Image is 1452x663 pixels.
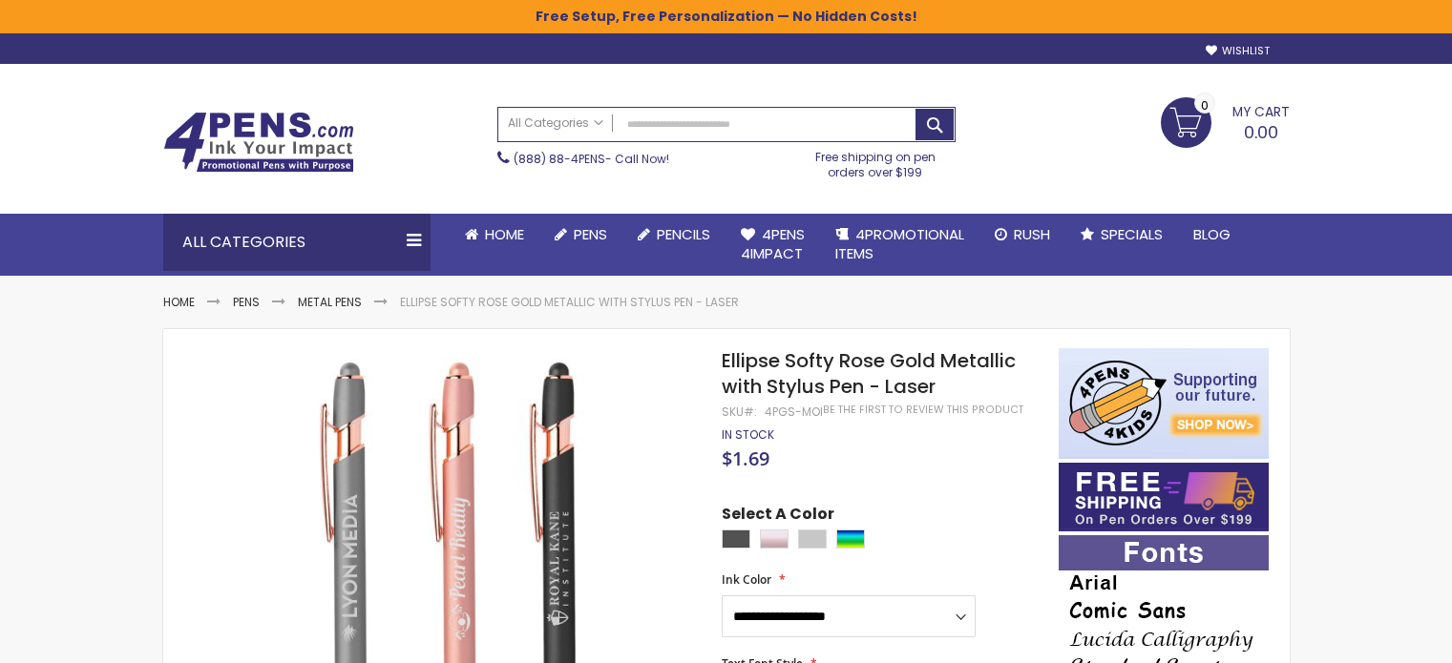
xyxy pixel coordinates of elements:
div: 4PGS-MOI [765,404,823,420]
a: Rush [979,214,1065,256]
span: Specials [1101,224,1163,244]
a: 0.00 0 [1161,97,1290,145]
a: Pencils [622,214,726,256]
span: 0.00 [1244,120,1278,144]
a: Pens [233,294,260,310]
div: Gunmetal [722,529,750,549]
div: Availability [722,427,774,443]
span: 0 [1201,96,1209,114]
a: Home [163,294,195,310]
a: All Categories [498,108,613,139]
a: 4PROMOTIONALITEMS [820,214,979,276]
span: Blog [1193,224,1231,244]
span: Home [485,224,524,244]
span: Pens [574,224,607,244]
span: Ink Color [722,571,771,588]
a: Home [450,214,539,256]
span: Ellipse Softy Rose Gold Metallic with Stylus Pen - Laser [722,347,1016,400]
span: Rush [1014,224,1050,244]
a: Specials [1065,214,1178,256]
span: Pencils [657,224,710,244]
a: Metal Pens [298,294,362,310]
img: Free shipping on orders over $199 [1059,463,1269,531]
span: $1.69 [722,445,769,471]
span: Select A Color [722,504,834,529]
img: 4Pens Custom Pens and Promotional Products [163,112,354,173]
div: Rose Gold [760,529,789,549]
a: Be the first to review this product [823,403,1023,417]
div: Assorted [836,529,865,549]
div: Free shipping on pen orders over $199 [795,142,956,180]
span: All Categories [508,115,603,131]
a: Wishlist [1206,44,1270,58]
li: Ellipse Softy Rose Gold Metallic with Stylus Pen - Laser [400,295,739,310]
span: 4Pens 4impact [741,224,805,263]
a: 4Pens4impact [726,214,820,276]
div: All Categories [163,214,431,271]
a: Pens [539,214,622,256]
span: In stock [722,426,774,443]
img: 4pens 4 kids [1059,348,1269,459]
div: Silver [798,529,827,549]
span: - Call Now! [514,151,669,167]
a: Blog [1178,214,1246,256]
span: 4PROMOTIONAL ITEMS [835,224,964,263]
strong: SKU [722,404,757,420]
a: (888) 88-4PENS [514,151,605,167]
